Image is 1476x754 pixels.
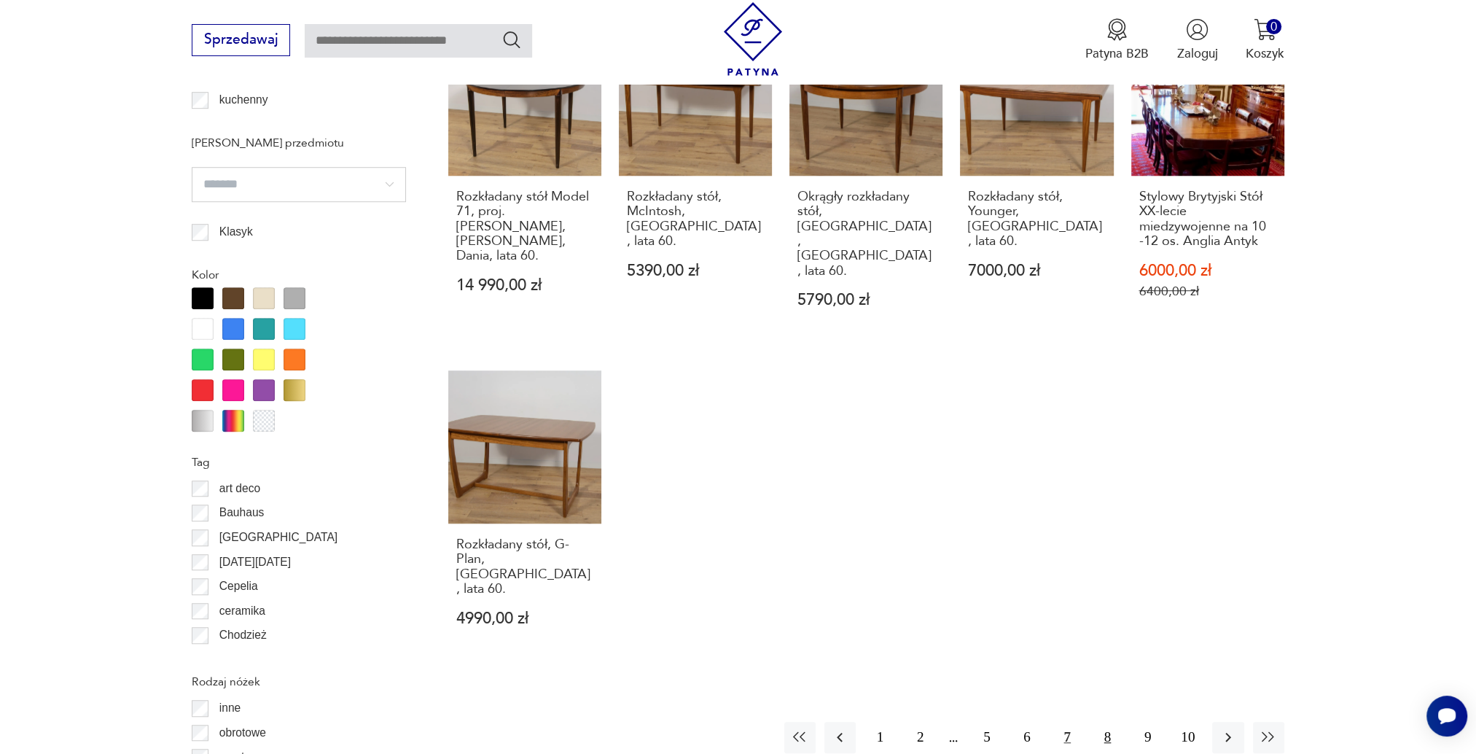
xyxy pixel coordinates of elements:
p: Zaloguj [1176,45,1217,62]
p: 5390,00 zł [627,263,765,279]
p: ceramika [219,602,265,621]
img: Patyna - sklep z meblami i dekoracjami vintage [716,2,790,76]
p: 5790,00 zł [797,292,935,308]
button: 2 [905,722,936,753]
button: 0Koszyk [1246,18,1284,62]
p: inne [219,699,241,718]
p: Cepelia [219,577,258,596]
button: 10 [1172,722,1203,753]
p: Rodzaj nóżek [192,672,406,691]
p: Bauhaus [219,503,265,522]
p: kuchenny [219,90,268,109]
p: 6000,00 zł [1139,263,1276,279]
p: obrotowe [219,723,266,742]
h3: Rozkładany stół, G-Plan, [GEOGRAPHIC_DATA], lata 60. [456,537,594,597]
p: Koszyk [1246,45,1284,62]
div: 0 [1266,19,1281,34]
img: Ikona medalu [1106,18,1128,41]
p: art deco [219,479,260,498]
p: 6400,00 zł [1139,284,1276,299]
iframe: Smartsupp widget button [1426,696,1467,736]
button: 8 [1092,722,1123,753]
a: Rozkładany stół, Younger, Wielka Brytania, lata 60.Rozkładany stół, Younger, [GEOGRAPHIC_DATA], l... [960,22,1113,342]
button: Sprzedawaj [192,24,290,56]
p: Chodzież [219,626,267,645]
p: 7000,00 zł [968,263,1106,279]
button: 5 [971,722,1002,753]
button: 6 [1011,722,1042,753]
p: 14 990,00 zł [456,278,594,293]
p: Kolor [192,265,406,284]
p: Tag [192,453,406,472]
button: Patyna B2B [1085,18,1149,62]
p: Patyna B2B [1085,45,1149,62]
h3: Rozkładany stół, Younger, [GEOGRAPHIC_DATA], lata 60. [968,190,1106,249]
h3: Stylowy Brytyjski Stół XX-lecie miedzywojenne na 10 -12 os. Anglia Antyk [1139,190,1276,249]
button: 9 [1132,722,1163,753]
h3: Rozkładany stół, McIntosh, [GEOGRAPHIC_DATA], lata 60. [627,190,765,249]
p: [PERSON_NAME] przedmiotu [192,133,406,152]
button: Szukaj [501,29,523,50]
h3: Rozkładany stół Model 71, proj. [PERSON_NAME], [PERSON_NAME], Dania, lata 60. [456,190,594,264]
a: Sprzedawaj [192,35,290,47]
p: Ćmielów [219,650,263,669]
a: Rozkładany stół, McIntosh, Wielka Brytania, lata 60.Rozkładany stół, McIntosh, [GEOGRAPHIC_DATA],... [619,22,772,342]
a: SaleStylowy Brytyjski Stół XX-lecie miedzywojenne na 10 -12 os. Anglia AntykStylowy Brytyjski Stó... [1131,22,1284,342]
a: Rozkładany stół, G-Plan, Wielka Brytania, lata 60.Rozkładany stół, G-Plan, [GEOGRAPHIC_DATA], lat... [448,370,601,661]
button: Zaloguj [1176,18,1217,62]
button: 7 [1052,722,1083,753]
p: 4990,00 zł [456,611,594,626]
img: Ikonka użytkownika [1186,18,1208,41]
button: 1 [864,722,896,753]
a: Okrągły rozkładany stół, G-Plan, Wielka Brytania, lata 60.Okrągły rozkładany stół, [GEOGRAPHIC_DA... [789,22,942,342]
p: [DATE][DATE] [219,553,291,572]
h3: Okrągły rozkładany stół, [GEOGRAPHIC_DATA], [GEOGRAPHIC_DATA], lata 60. [797,190,935,279]
p: Klasyk [219,222,253,241]
a: KlasykRozkładany stół Model 71, proj. S. Hansen, Haslev Mobelsnedkeri, Dania, lata 60.Rozkładany ... [448,22,601,342]
img: Ikona koszyka [1254,18,1276,41]
p: [GEOGRAPHIC_DATA] [219,528,337,547]
a: Ikona medaluPatyna B2B [1085,18,1149,62]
